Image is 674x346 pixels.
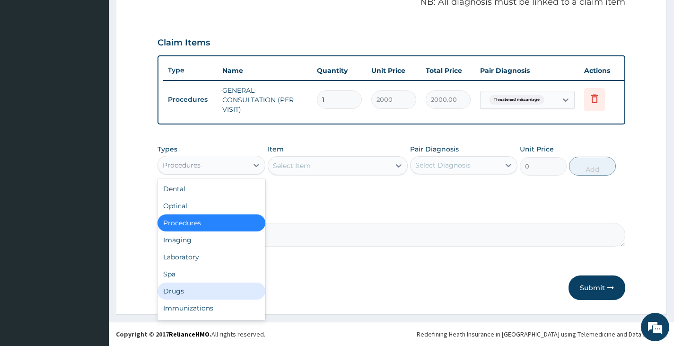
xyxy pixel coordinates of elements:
[49,53,159,65] div: Chat with us now
[55,109,131,205] span: We're online!
[158,231,265,248] div: Imaging
[158,283,265,300] div: Drugs
[158,266,265,283] div: Spa
[158,38,210,48] h3: Claim Items
[163,91,218,108] td: Procedures
[158,248,265,266] div: Laboratory
[520,144,554,154] label: Unit Price
[273,161,311,170] div: Select Item
[158,214,265,231] div: Procedures
[218,81,312,119] td: GENERAL CONSULTATION (PER VISIT)
[5,239,180,272] textarea: Type your message and hit 'Enter'
[417,329,667,339] div: Redefining Heath Insurance in [GEOGRAPHIC_DATA] using Telemedicine and Data Science!
[410,144,459,154] label: Pair Diagnosis
[163,160,201,170] div: Procedures
[158,210,625,218] label: Comment
[163,62,218,79] th: Type
[18,47,38,71] img: d_794563401_company_1708531726252_794563401
[158,197,265,214] div: Optical
[569,157,616,176] button: Add
[579,61,627,80] th: Actions
[169,330,210,338] a: RelianceHMO
[116,330,211,338] strong: Copyright © 2017 .
[312,61,367,80] th: Quantity
[109,322,674,346] footer: All rights reserved.
[367,61,421,80] th: Unit Price
[421,61,475,80] th: Total Price
[489,95,544,105] span: Threatened miscarriage
[158,145,177,153] label: Types
[158,300,265,317] div: Immunizations
[158,180,265,197] div: Dental
[569,275,625,300] button: Submit
[475,61,579,80] th: Pair Diagnosis
[415,160,471,170] div: Select Diagnosis
[218,61,312,80] th: Name
[158,317,265,334] div: Others
[155,5,178,27] div: Minimize live chat window
[268,144,284,154] label: Item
